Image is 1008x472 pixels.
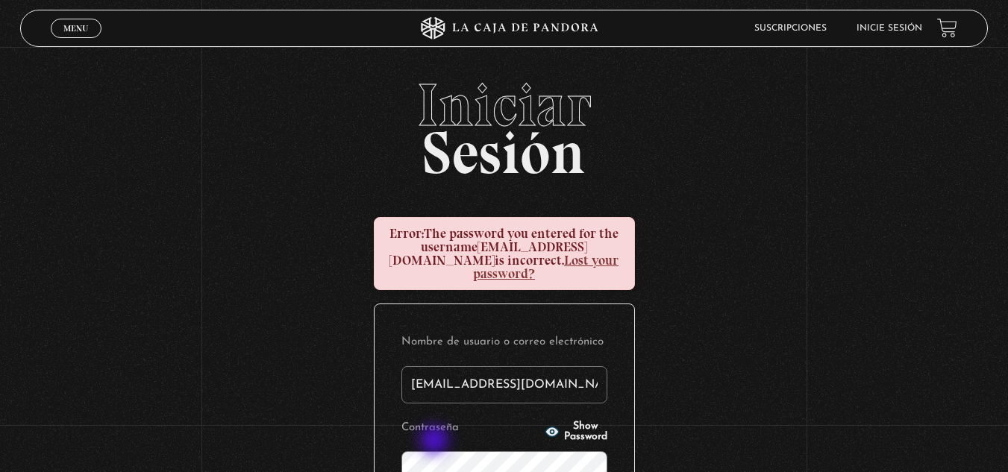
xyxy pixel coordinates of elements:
span: Menu [63,24,88,33]
span: Show Password [564,421,607,442]
strong: Error: [389,225,424,242]
div: The password you entered for the username is incorrect. [374,217,635,290]
a: Suscripciones [754,24,827,33]
button: Show Password [545,421,607,442]
a: Inicie sesión [857,24,922,33]
span: Cerrar [58,36,93,46]
label: Contraseña [401,417,540,440]
strong: [EMAIL_ADDRESS][DOMAIN_NAME] [389,239,587,268]
span: Iniciar [20,75,988,135]
label: Nombre de usuario o correo electrónico [401,331,607,354]
h2: Sesión [20,75,988,171]
a: View your shopping cart [937,18,957,38]
a: Lost your password? [473,252,619,282]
